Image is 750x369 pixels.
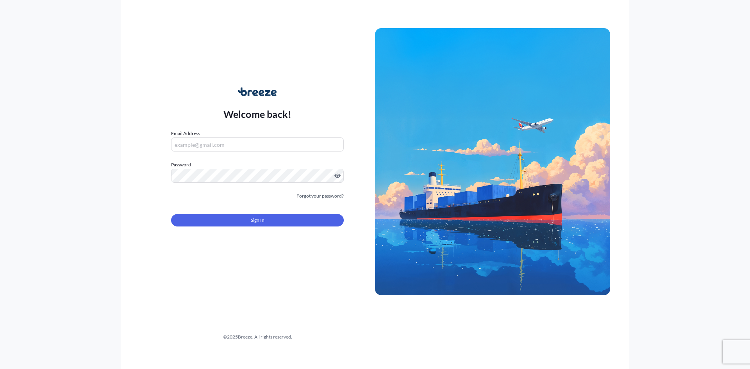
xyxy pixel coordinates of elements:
[140,333,375,341] div: © 2025 Breeze. All rights reserved.
[171,130,200,137] label: Email Address
[171,137,344,152] input: example@gmail.com
[251,216,264,224] span: Sign In
[296,192,344,200] a: Forgot your password?
[334,173,341,179] button: Show password
[171,161,344,169] label: Password
[375,28,610,295] img: Ship illustration
[223,108,292,120] p: Welcome back!
[171,214,344,226] button: Sign In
